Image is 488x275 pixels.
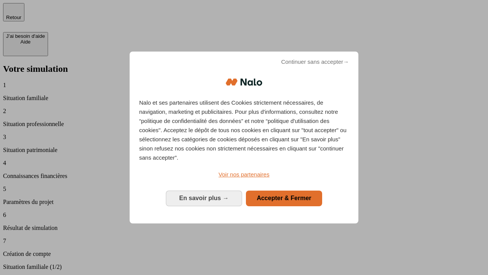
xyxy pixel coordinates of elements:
[139,170,349,179] a: Voir nos partenaires
[281,57,349,66] span: Continuer sans accepter→
[179,195,229,201] span: En savoir plus →
[246,191,322,206] button: Accepter & Fermer: Accepter notre traitement des données et fermer
[218,171,269,178] span: Voir nos partenaires
[139,98,349,162] p: Nalo et ses partenaires utilisent des Cookies strictement nécessaires, de navigation, marketing e...
[130,52,358,223] div: Bienvenue chez Nalo Gestion du consentement
[166,191,242,206] button: En savoir plus: Configurer vos consentements
[226,71,262,94] img: Logo
[257,195,311,201] span: Accepter & Fermer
